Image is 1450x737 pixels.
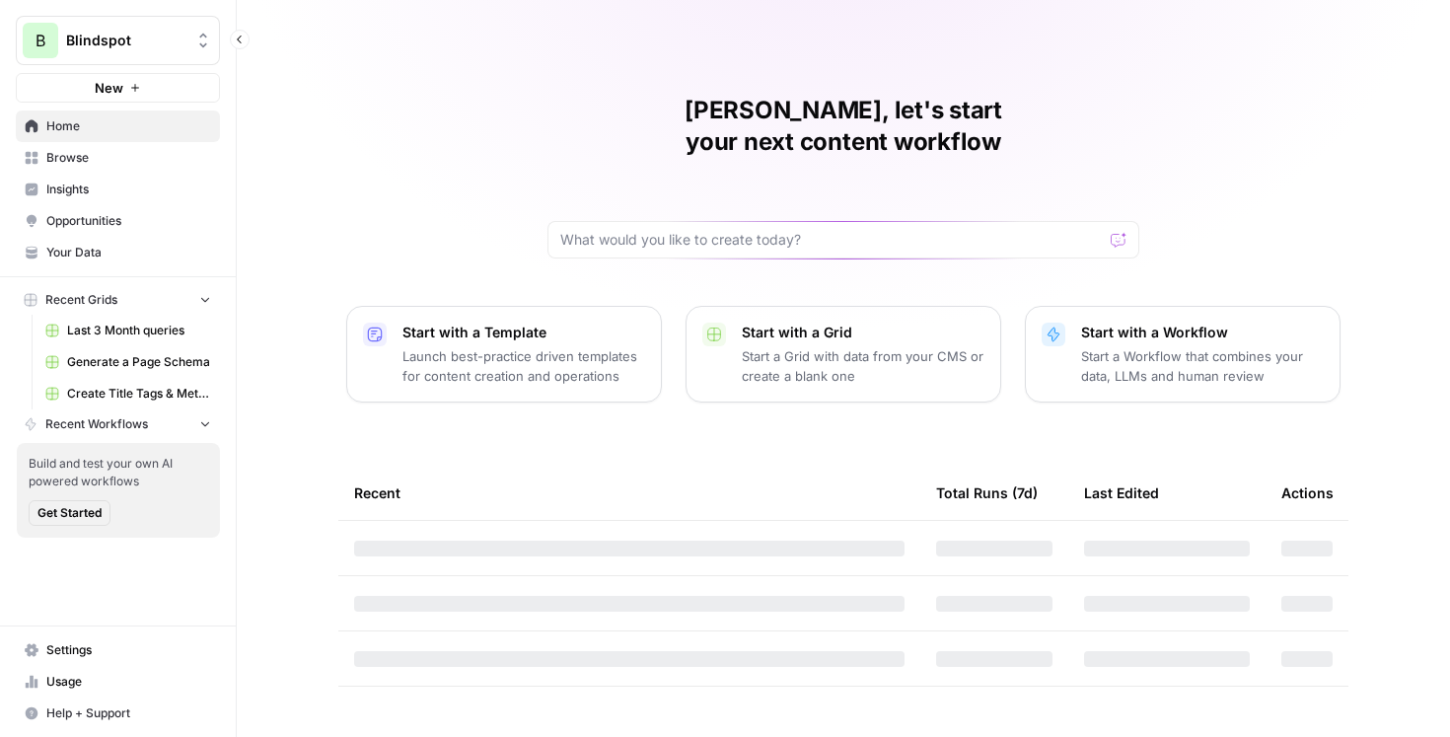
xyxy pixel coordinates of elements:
input: What would you like to create today? [560,230,1103,250]
p: Start with a Template [402,323,645,342]
a: Your Data [16,237,220,268]
span: Generate a Page Schema [67,353,211,371]
button: Get Started [29,500,110,526]
span: Settings [46,641,211,659]
span: Build and test your own AI powered workflows [29,455,208,490]
a: Opportunities [16,205,220,237]
div: Actions [1281,466,1334,520]
a: Generate a Page Schema [36,346,220,378]
span: Last 3 Month queries [67,322,211,339]
p: Launch best-practice driven templates for content creation and operations [402,346,645,386]
button: Start with a GridStart a Grid with data from your CMS or create a blank one [686,306,1001,403]
p: Start with a Grid [742,323,984,342]
button: Recent Grids [16,285,220,315]
a: Home [16,111,220,142]
button: Start with a WorkflowStart a Workflow that combines your data, LLMs and human review [1025,306,1341,403]
a: Create Title Tags & Meta Descriptions for Page [36,378,220,409]
button: Recent Workflows [16,409,220,439]
a: Last 3 Month queries [36,315,220,346]
span: Home [46,117,211,135]
button: New [16,73,220,103]
div: Recent [354,466,905,520]
span: Help + Support [46,704,211,722]
span: B [36,29,45,52]
p: Start a Workflow that combines your data, LLMs and human review [1081,346,1324,386]
span: Opportunities [46,212,211,230]
p: Start with a Workflow [1081,323,1324,342]
button: Workspace: Blindspot [16,16,220,65]
span: Browse [46,149,211,167]
p: Start a Grid with data from your CMS or create a blank one [742,346,984,386]
a: Browse [16,142,220,174]
span: Your Data [46,244,211,261]
a: Insights [16,174,220,205]
span: New [95,78,123,98]
span: Insights [46,181,211,198]
span: Usage [46,673,211,691]
span: Blindspot [66,31,185,50]
span: Get Started [37,504,102,522]
span: Recent Grids [45,291,117,309]
div: Total Runs (7d) [936,466,1038,520]
a: Settings [16,634,220,666]
h1: [PERSON_NAME], let's start your next content workflow [547,95,1139,158]
span: Create Title Tags & Meta Descriptions for Page [67,385,211,403]
div: Last Edited [1084,466,1159,520]
a: Usage [16,666,220,698]
button: Help + Support [16,698,220,729]
button: Start with a TemplateLaunch best-practice driven templates for content creation and operations [346,306,662,403]
span: Recent Workflows [45,415,148,433]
